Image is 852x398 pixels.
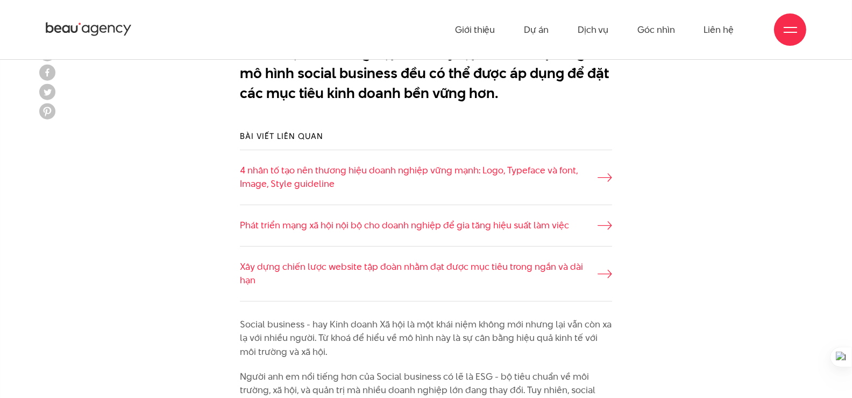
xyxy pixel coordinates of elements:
[240,130,612,142] h3: Bài viết liên quan
[240,164,612,191] a: 4 nhân tố tạo nên thương hiệu doanh nghiệp vững mạnh: Logo, Typeface và font, Image, Style guideline
[240,260,612,288] a: Xây dựng chiến lược website tập đoàn nhằm đạt được mục tiêu trong ngắn và dài hạn
[240,318,612,359] p: Social business - hay Kinh doanh Xã hội là một khái niệm không mới nhưng lại vẫn còn xa lạ với nh...
[240,219,612,233] a: Phát triển mạng xã hội nội bộ cho doanh nghiệp để gia tăng hiệu suất làm việc
[240,43,612,103] p: Dù là một doanh nghiệp nhỏ hay tập đoàn đa quốc gia, mô hình social business đều có thể được áp d...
